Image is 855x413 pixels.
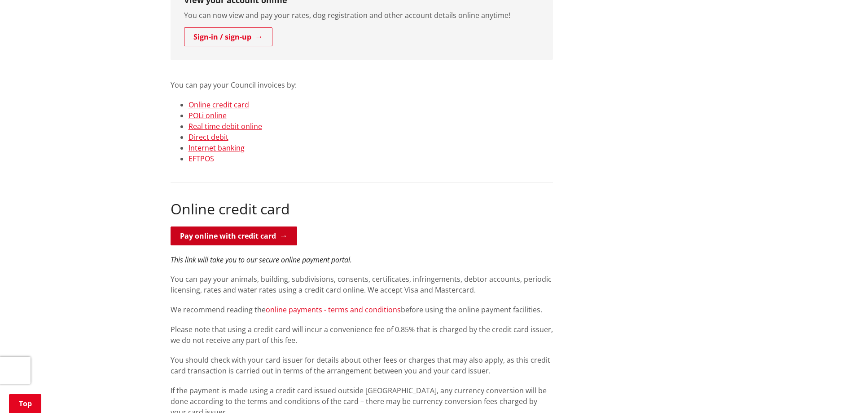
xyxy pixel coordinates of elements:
h2: Online credit card [171,200,553,218]
a: Sign-in / sign-up [184,27,272,46]
a: Real time debit online [189,121,262,131]
a: POLi online [189,111,227,120]
a: Pay online with credit card [171,226,297,245]
a: Online credit card [189,100,249,110]
p: You can pay your Council invoices by: [171,69,553,90]
p: You can now view and pay your rates, dog registration and other account details online anytime! [184,10,539,21]
p: You can pay your animals, building, subdivisions, consents, certificates, infringements, debtor a... [171,274,553,295]
a: online payments - terms and conditions [266,305,401,315]
p: We recommend reading the before using the online payment facilities. [171,304,553,315]
p: You should check with your card issuer for details about other fees or charges that may also appl... [171,355,553,376]
a: Direct debit [189,132,228,142]
p: Please note that using a credit card will incur a convenience fee of 0.85% that is charged by the... [171,324,553,346]
a: Internet banking [189,143,245,153]
a: EFTPOS [189,154,214,164]
em: This link will take you to our secure online payment portal. [171,255,352,265]
a: Top [9,394,41,413]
